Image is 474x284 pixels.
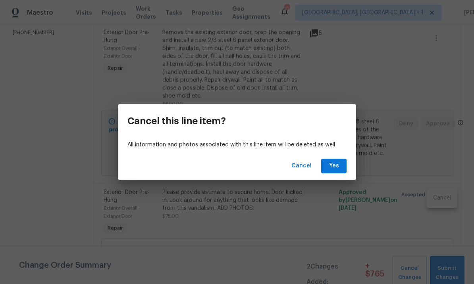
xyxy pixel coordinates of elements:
button: Cancel [288,159,315,173]
span: Yes [328,161,340,171]
p: All information and photos associated with this line item will be deleted as well [127,141,347,149]
span: Cancel [291,161,312,171]
h3: Cancel this line item? [127,115,226,127]
button: Yes [321,159,347,173]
